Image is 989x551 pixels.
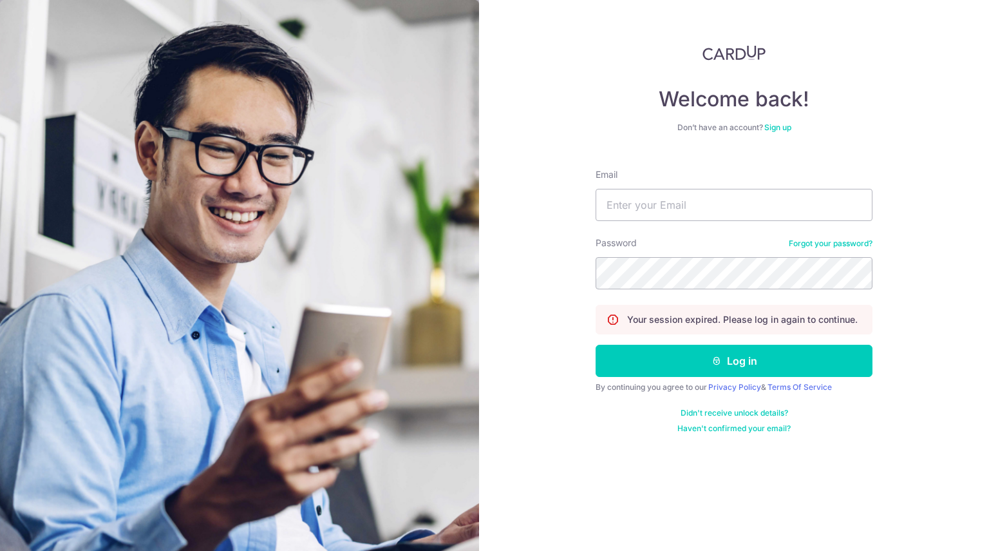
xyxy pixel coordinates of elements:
[708,382,761,392] a: Privacy Policy
[702,45,766,61] img: CardUp Logo
[596,345,872,377] button: Log in
[596,382,872,392] div: By continuing you agree to our &
[596,168,617,181] label: Email
[596,189,872,221] input: Enter your Email
[596,237,637,249] label: Password
[789,238,872,249] a: Forgot your password?
[627,313,858,326] p: Your session expired. Please log in again to continue.
[681,408,788,418] a: Didn't receive unlock details?
[677,423,791,434] a: Haven't confirmed your email?
[764,122,791,132] a: Sign up
[768,382,832,392] a: Terms Of Service
[596,122,872,133] div: Don’t have an account?
[596,86,872,112] h4: Welcome back!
